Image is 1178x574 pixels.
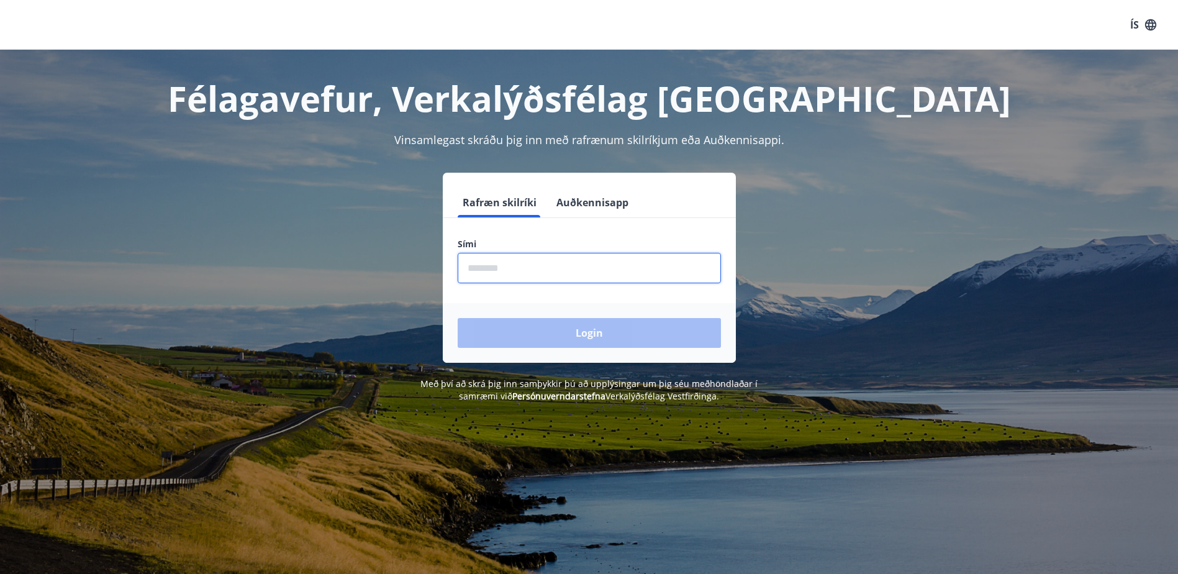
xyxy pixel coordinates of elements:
button: Auðkennisapp [551,188,633,217]
button: Rafræn skilríki [458,188,541,217]
label: Sími [458,238,721,250]
h1: Félagavefur, Verkalýðsfélag [GEOGRAPHIC_DATA] [157,75,1022,122]
button: ÍS [1123,14,1163,36]
a: Persónuverndarstefna [512,390,605,402]
span: Vinsamlegast skráðu þig inn með rafrænum skilríkjum eða Auðkennisappi. [394,132,784,147]
span: Með því að skrá þig inn samþykkir þú að upplýsingar um þig séu meðhöndlaðar í samræmi við Verkalý... [420,378,758,402]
